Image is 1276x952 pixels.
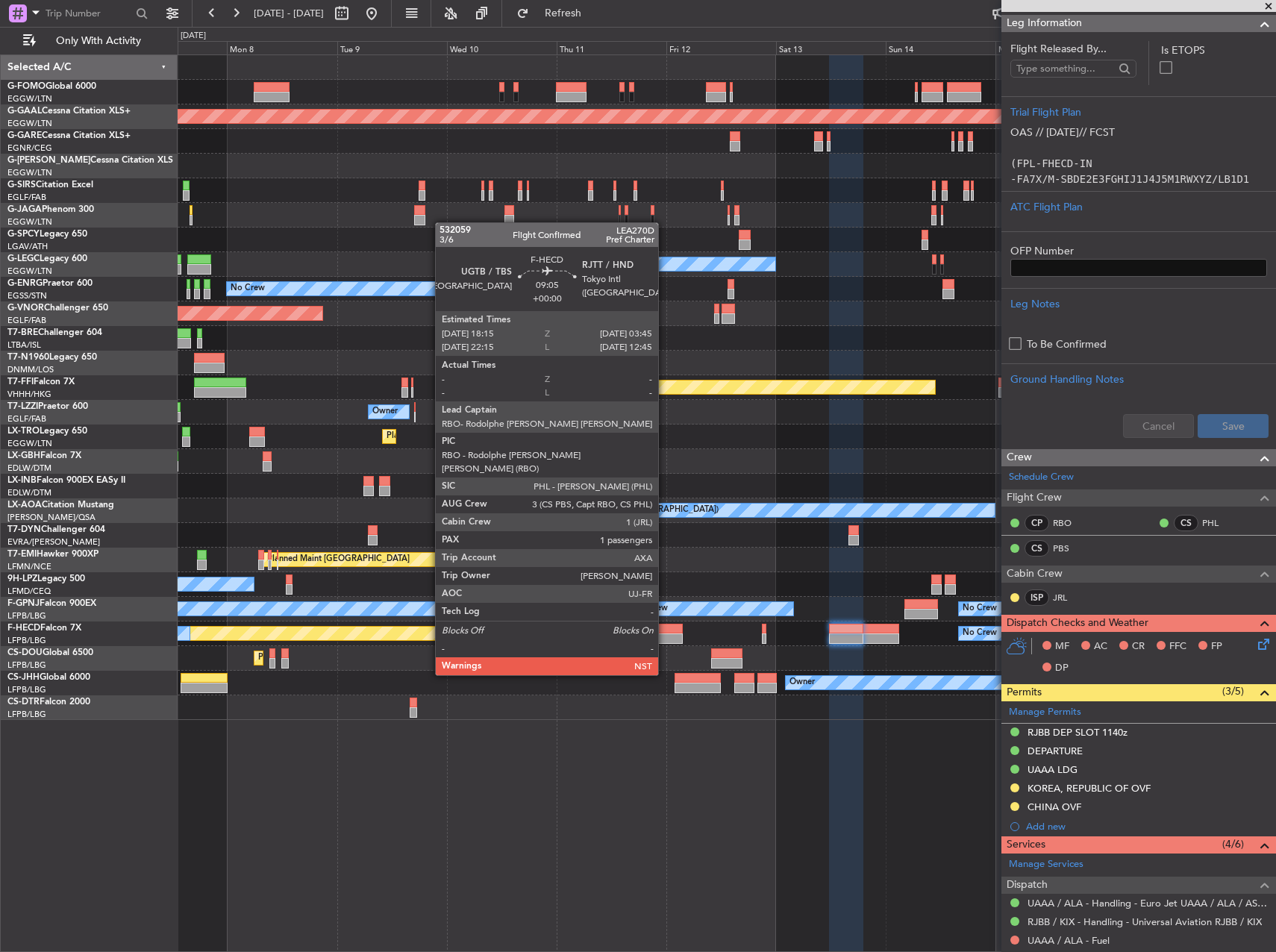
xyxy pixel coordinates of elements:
[7,463,51,474] a: EDLW/DTM
[1053,542,1086,555] a: PBS
[1010,372,1267,387] div: Ground Handling Notes
[387,425,484,448] div: Planned Maint Dusseldorf
[1028,726,1128,739] div: RJBB DEP SLOT 1140z
[886,41,995,54] div: Sun 14
[7,131,131,140] a: G-GARECessna Citation XLS+
[7,427,87,436] a: LX-TROLegacy 650
[7,525,41,534] span: T7-DYN
[1053,591,1086,604] a: JRL
[7,698,90,707] a: CS-DTRFalcon 2000
[963,598,997,620] div: No Crew
[1211,639,1222,654] span: FP
[7,315,46,326] a: EGLF/FAB
[7,82,46,91] span: G-FOMO
[1007,877,1048,894] span: Dispatch
[963,622,997,645] div: No Crew
[7,378,75,386] a: T7-FFIFalcon 7X
[1222,683,1244,699] span: (3/5)
[7,304,44,313] span: G-VNOR
[1009,705,1081,720] a: Manage Permits
[1010,199,1267,215] div: ATC Flight Plan
[46,2,131,25] input: Trip Number
[1169,639,1186,654] span: FFC
[227,41,337,54] div: Mon 8
[7,156,90,165] span: G-[PERSON_NAME]
[7,230,40,239] span: G-SPCY
[7,279,93,288] a: G-ENRGPraetor 600
[7,487,51,498] a: EDLW/DTM
[7,402,38,411] span: T7-LZZI
[1009,857,1083,872] a: Manage Services
[254,7,324,20] span: [DATE] - [DATE]
[7,427,40,436] span: LX-TRO
[7,93,52,104] a: EGGW/LTN
[1010,173,1249,185] code: -FA7X/M-SBDE2E3FGHIJ1J4J5M1RWXYZ/LB1D1
[7,673,90,682] a: CS-JHHGlobal 6000
[7,192,46,203] a: EGLF/FAB
[7,328,102,337] a: T7-BREChallenger 604
[7,279,43,288] span: G-ENRG
[1025,515,1049,531] div: CP
[1009,470,1074,485] a: Schedule Crew
[7,599,96,608] a: F-GPNJFalcon 900EX
[1161,43,1267,58] label: Is ETOPS
[460,376,634,398] div: Planned Maint Tianjin ([GEOGRAPHIC_DATA])
[372,401,398,423] div: Owner
[7,501,114,510] a: LX-AOACitation Mustang
[560,253,586,275] div: Owner
[7,107,42,116] span: G-GAAL
[7,181,93,190] a: G-SIRSCitation Excel
[7,624,40,633] span: F-HECD
[7,266,52,277] a: EGGW/LTN
[7,476,125,485] a: LX-INBFalcon 900EX EASy II
[1007,615,1148,632] span: Dispatch Checks and Weather
[7,131,42,140] span: G-GARE
[666,41,776,54] div: Fri 12
[1007,684,1042,701] span: Permits
[1202,516,1236,530] a: PHL
[7,550,98,559] a: T7-EMIHawker 900XP
[7,82,96,91] a: G-FOMOGlobal 6000
[510,228,751,251] div: Unplanned Maint [GEOGRAPHIC_DATA] ([PERSON_NAME] Intl)
[7,205,94,214] a: G-JAGAPhenom 300
[7,254,40,263] span: G-LEGC
[7,241,48,252] a: LGAV/ATH
[7,574,37,583] span: 9H-LPZ
[7,413,46,425] a: EGLF/FAB
[1028,763,1078,776] div: UAAA LDG
[39,36,157,46] span: Only With Activity
[789,671,815,694] div: Owner
[7,167,52,178] a: EGGW/LTN
[1025,540,1049,557] div: CS
[7,635,46,646] a: LFPB/LBG
[7,476,37,485] span: LX-INB
[1174,515,1198,531] div: CS
[7,402,88,411] a: T7-LZZIPraetor 600
[7,648,43,657] span: CS-DOU
[7,353,49,362] span: T7-N1960
[7,339,41,351] a: LTBA/ISL
[181,30,206,43] div: [DATE]
[7,389,51,400] a: VHHH/HKG
[7,536,100,548] a: EVRA/[PERSON_NAME]
[7,353,97,362] a: T7-N1960Legacy 650
[1010,41,1136,57] span: Flight Released By...
[7,648,93,657] a: CS-DOUGlobal 6500
[1010,125,1267,516] p: OAS // [DATE]// FCST ZVM//13JUL//FCST
[7,143,52,154] a: EGNR/CEG
[7,230,87,239] a: G-SPCYLegacy 650
[1027,336,1107,352] label: To Be Confirmed
[1222,836,1244,852] span: (4/6)
[1028,745,1083,757] div: DEPARTURE
[447,41,557,54] div: Wed 10
[532,8,595,19] span: Refresh
[1007,566,1063,583] span: Cabin Crew
[7,698,40,707] span: CS-DTR
[7,550,37,559] span: T7-EMI
[7,512,96,523] a: [PERSON_NAME]/QSA
[1010,296,1267,312] div: Leg Notes
[995,41,1105,54] div: Mon 15
[7,709,46,720] a: LFPB/LBG
[258,647,493,669] div: Planned Maint [GEOGRAPHIC_DATA] ([GEOGRAPHIC_DATA])
[1016,57,1114,80] input: Type something...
